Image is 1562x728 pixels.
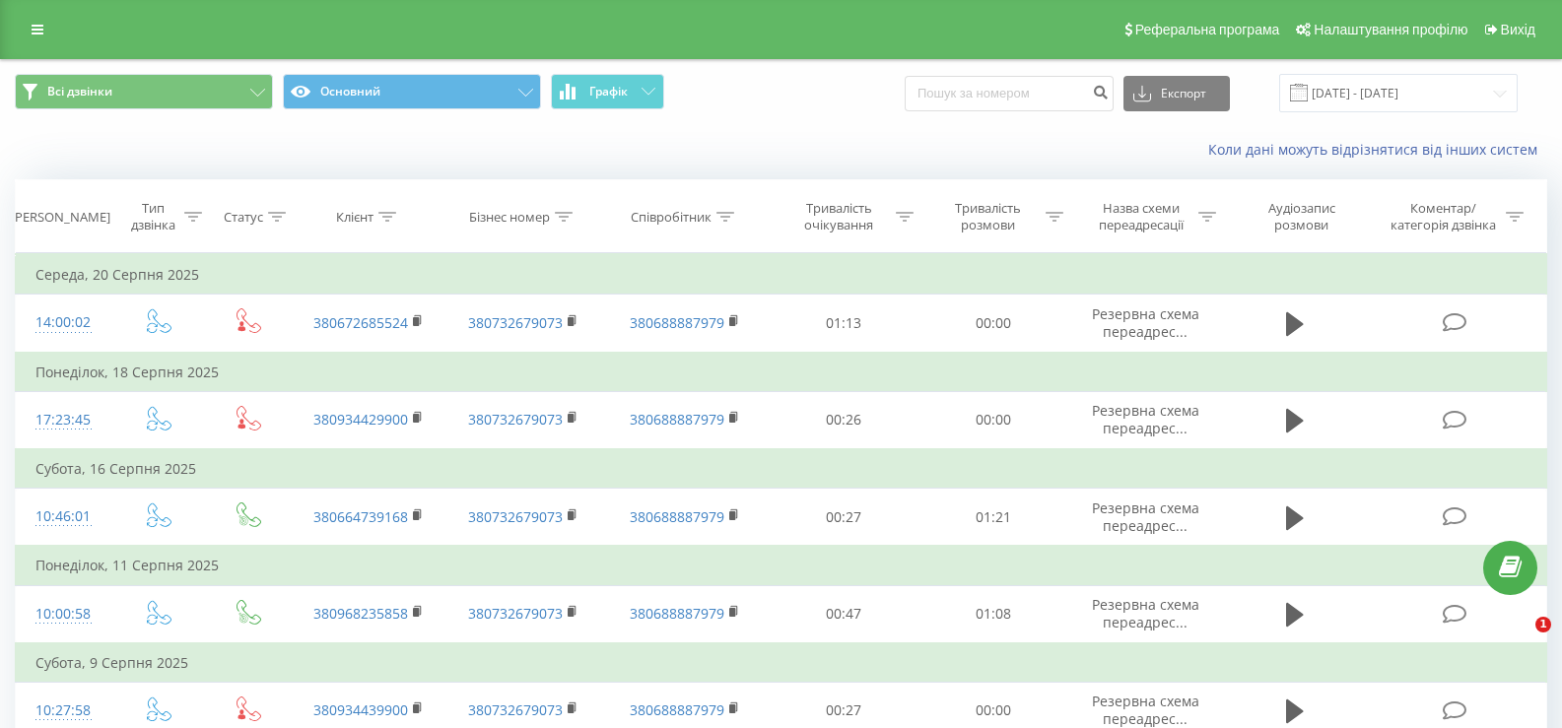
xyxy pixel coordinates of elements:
span: Реферальна програма [1135,22,1280,37]
td: Понеділок, 18 Серпня 2025 [16,353,1547,392]
div: 14:00:02 [35,303,92,342]
div: 10:46:01 [35,497,92,536]
a: 380672685524 [313,313,408,332]
div: 10:00:58 [35,595,92,633]
a: 380688887979 [630,410,724,429]
a: 380732679073 [468,700,563,719]
a: 380688887979 [630,313,724,332]
span: 1 [1535,617,1551,632]
td: 01:21 [918,489,1068,547]
div: Назва схеми переадресації [1088,200,1193,233]
div: Клієнт [336,209,374,226]
td: 01:13 [769,295,918,353]
iframe: Intercom live chat [1495,617,1542,664]
input: Пошук за номером [905,76,1114,111]
td: 00:00 [918,295,1068,353]
div: Аудіозапис розмови [1241,200,1362,233]
button: Всі дзвінки [15,74,273,109]
td: 00:27 [769,489,918,547]
div: Співробітник [631,209,712,226]
span: Всі дзвінки [47,84,112,99]
td: 00:26 [769,391,918,449]
div: [PERSON_NAME] [11,209,110,226]
button: Графік [551,74,664,109]
button: Експорт [1123,76,1230,111]
span: Налаштування профілю [1314,22,1467,37]
span: Графік [589,85,628,99]
td: 00:47 [769,585,918,643]
span: Резервна схема переадрес... [1092,401,1199,437]
td: Середа, 20 Серпня 2025 [16,255,1547,295]
span: Резервна схема переадрес... [1092,595,1199,631]
div: 17:23:45 [35,401,92,439]
a: 380688887979 [630,604,724,623]
div: Тип дзвінка [128,200,178,233]
a: 380688887979 [630,700,724,719]
span: Резервна схема переадрес... [1092,498,1199,535]
button: Основний [283,74,541,109]
a: 380732679073 [468,410,563,429]
td: Субота, 16 Серпня 2025 [16,449,1547,489]
a: Коли дані можуть відрізнятися вiд інших систем [1208,140,1547,159]
a: 380664739168 [313,507,408,526]
td: Понеділок, 11 Серпня 2025 [16,546,1547,585]
a: 380732679073 [468,507,563,526]
div: Коментар/категорія дзвінка [1386,200,1501,233]
div: Тривалість очікування [786,200,891,233]
a: 380934429900 [313,410,408,429]
td: Субота, 9 Серпня 2025 [16,643,1547,683]
td: 01:08 [918,585,1068,643]
a: 380688887979 [630,507,724,526]
a: 380934439900 [313,700,408,719]
span: Вихід [1501,22,1535,37]
a: 380968235858 [313,604,408,623]
span: Резервна схема переадрес... [1092,304,1199,341]
td: 00:00 [918,391,1068,449]
a: 380732679073 [468,313,563,332]
a: 380732679073 [468,604,563,623]
div: Бізнес номер [469,209,550,226]
div: Статус [224,209,263,226]
span: Резервна схема переадрес... [1092,692,1199,728]
div: Тривалість розмови [936,200,1041,233]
